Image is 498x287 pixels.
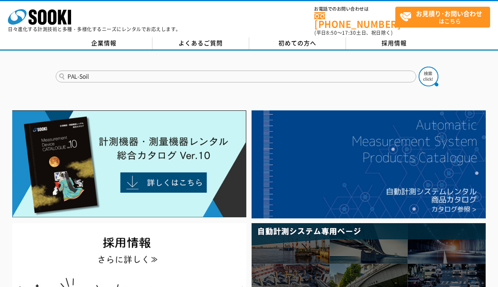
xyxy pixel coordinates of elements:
a: お見積り･お問い合わせはこちら [395,7,490,28]
a: [PHONE_NUMBER] [314,12,395,28]
img: btn_search.png [419,67,438,86]
a: 採用情報 [346,37,443,49]
img: Catalog Ver10 [12,110,246,218]
input: 商品名、型式、NETIS番号を入力してください [56,71,416,82]
span: 初めての方へ [278,39,316,47]
a: よくあるご質問 [152,37,249,49]
span: はこちら [400,7,490,27]
span: 17:30 [342,29,356,36]
span: (平日 ～ 土日、祝日除く) [314,29,393,36]
a: 初めての方へ [249,37,346,49]
a: 企業情報 [56,37,152,49]
span: お電話でのお問い合わせは [314,7,395,11]
strong: お見積り･お問い合わせ [416,9,482,18]
span: 8:50 [326,29,337,36]
img: 自動計測システムカタログ [252,110,486,218]
p: 日々進化する計測技術と多種・多様化するニーズにレンタルでお応えします。 [8,27,181,32]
